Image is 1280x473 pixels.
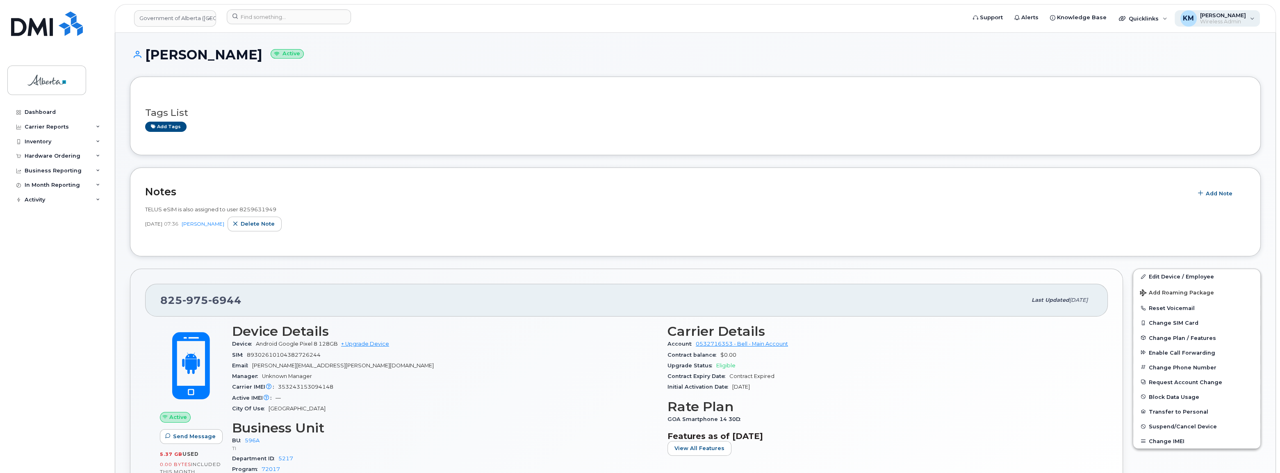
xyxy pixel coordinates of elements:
[1032,297,1069,303] span: Last updated
[160,451,182,457] span: 5.37 GB
[208,294,241,306] span: 6944
[1133,345,1260,360] button: Enable Call Forwarding
[341,341,389,347] a: + Upgrade Device
[1133,284,1260,301] button: Add Roaming Package
[232,437,245,444] span: BU
[232,324,658,339] h3: Device Details
[696,341,788,347] a: 0532716353 - Bell - Main Account
[247,352,321,358] span: 89302610104382726244
[232,405,269,412] span: City Of Use
[232,373,262,379] span: Manager
[1133,269,1260,284] a: Edit Device / Employee
[667,431,1093,441] h3: Features as of [DATE]
[1206,190,1232,197] span: Add Note
[667,341,696,347] span: Account
[732,384,750,390] span: [DATE]
[1133,404,1260,419] button: Transfer to Personal
[145,186,1189,198] h2: Notes
[145,220,162,227] span: [DATE]
[269,405,326,412] span: [GEOGRAPHIC_DATA]
[232,445,658,452] p: TI
[164,220,178,227] span: 07:36
[245,437,260,444] a: 596A
[145,122,187,132] a: Add tags
[182,221,224,227] a: [PERSON_NAME]
[228,217,282,231] button: Delete note
[232,352,247,358] span: SIM
[252,362,434,369] span: [PERSON_NAME][EMAIL_ADDRESS][PERSON_NAME][DOMAIN_NAME]
[256,341,338,347] span: Android Google Pixel 8 128GB
[716,362,736,369] span: Eligible
[145,206,276,213] span: TELUS eSIM is also assigned to user 8259631949
[130,48,1261,62] h1: [PERSON_NAME]
[1140,290,1214,297] span: Add Roaming Package
[232,362,252,369] span: Email
[1133,301,1260,315] button: Reset Voicemail
[667,384,732,390] span: Initial Activation Date
[1193,186,1239,201] button: Add Note
[278,384,333,390] span: 353243153094148
[232,384,278,390] span: Carrier IMEI
[262,373,312,379] span: Unknown Manager
[1133,434,1260,448] button: Change IMEI
[262,466,280,472] a: 72017
[720,352,736,358] span: $0.00
[1069,297,1088,303] span: [DATE]
[1133,389,1260,404] button: Block Data Usage
[667,441,731,456] button: View All Features
[1149,423,1217,430] span: Suspend/Cancel Device
[729,373,774,379] span: Contract Expired
[169,413,187,421] span: Active
[1133,375,1260,389] button: Request Account Change
[232,395,276,401] span: Active IMEI
[674,444,724,452] span: View All Features
[160,462,191,467] span: 0.00 Bytes
[232,455,278,462] span: Department ID
[182,294,208,306] span: 975
[160,294,241,306] span: 825
[160,429,223,444] button: Send Message
[667,362,716,369] span: Upgrade Status
[173,432,216,440] span: Send Message
[667,399,1093,414] h3: Rate Plan
[1149,349,1215,355] span: Enable Call Forwarding
[232,466,262,472] span: Program
[182,451,199,457] span: used
[271,49,304,59] small: Active
[145,108,1246,118] h3: Tags List
[1133,315,1260,330] button: Change SIM Card
[276,395,281,401] span: —
[667,352,720,358] span: Contract balance
[667,416,745,422] span: GOA Smartphone 14 30D
[232,421,658,435] h3: Business Unit
[667,373,729,379] span: Contract Expiry Date
[1149,335,1216,341] span: Change Plan / Features
[241,220,275,228] span: Delete note
[278,455,293,462] a: 5217
[1133,419,1260,434] button: Suspend/Cancel Device
[1133,330,1260,345] button: Change Plan / Features
[667,324,1093,339] h3: Carrier Details
[1133,360,1260,375] button: Change Phone Number
[232,341,256,347] span: Device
